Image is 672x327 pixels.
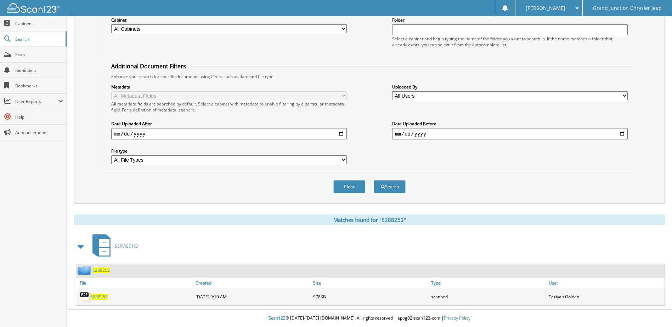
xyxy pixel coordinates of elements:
label: Uploaded By [392,84,628,90]
button: Clear [333,180,365,193]
iframe: Chat Widget [637,293,672,327]
div: 978KB [311,289,429,304]
input: end [392,128,628,139]
a: SERVICE RO [88,232,138,260]
a: User [547,278,665,288]
span: Scan123 [269,315,286,321]
div: scanned [429,289,547,304]
span: Announcements [15,130,63,136]
a: File [76,278,194,288]
a: here [186,107,195,113]
span: Help [15,114,63,120]
div: Taziyah Golden [547,289,665,304]
a: 6288252 [92,267,110,273]
span: Reminders [15,67,63,73]
legend: Additional Document Filters [108,62,190,70]
img: folder2.png [78,266,92,275]
span: Scan [15,52,63,58]
span: Bookmarks [15,83,63,89]
label: Cabinet [111,17,347,23]
label: Folder [392,17,628,23]
span: Cabinets [15,21,63,27]
a: Created [194,278,311,288]
div: © [DATE]-[DATE] [DOMAIN_NAME]. All rights reserved | appg02-scan123-com | [67,310,672,327]
div: [DATE] 9:10 AM [194,289,311,304]
a: Privacy Policy [444,315,470,321]
span: Grand Junction Chrysler Jeep [593,6,662,10]
a: Size [311,278,429,288]
div: Select a cabinet and begin typing the name of the folder you want to search in. If the name match... [392,36,628,48]
input: start [111,128,347,139]
button: Search [374,180,406,193]
label: Date Uploaded Before [392,121,628,127]
div: Enhance your search for specific documents using filters such as date and file type. [108,74,631,80]
img: scan123-logo-white.svg [7,3,60,13]
div: Matches found for "6288252" [74,214,665,225]
label: Date Uploaded After [111,121,347,127]
span: User Reports [15,98,58,104]
span: [PERSON_NAME] [526,6,565,10]
img: PDF.png [80,291,90,302]
span: Search [15,36,62,42]
span: SERVICE RO [115,243,138,249]
label: Metadata [111,84,347,90]
a: 6288252 [90,294,108,300]
a: Type [429,278,547,288]
label: File type [111,148,347,154]
div: All metadata fields are searched by default. Select a cabinet with metadata to enable filtering b... [111,101,347,113]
